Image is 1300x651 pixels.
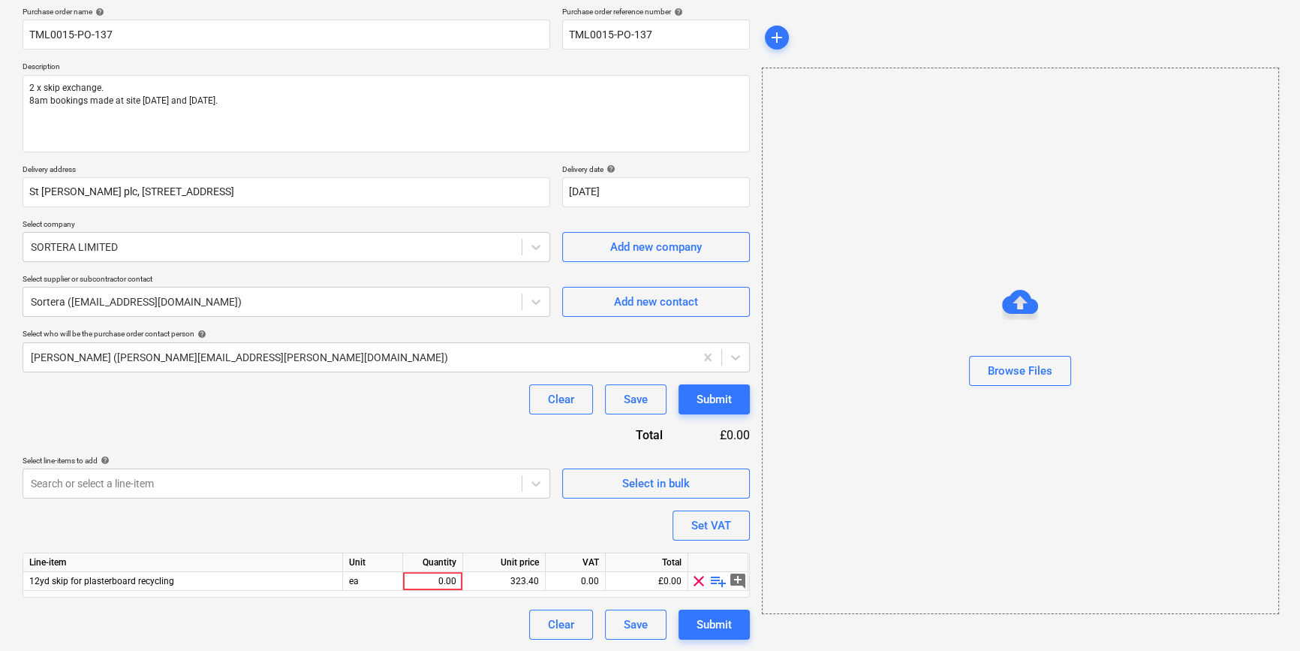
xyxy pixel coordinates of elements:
span: help [92,8,104,17]
input: Reference number [562,20,750,50]
button: Select in bulk [562,469,750,499]
div: £0.00 [687,426,750,444]
button: Submit [679,610,750,640]
button: Add new contact [562,287,750,317]
p: Select supplier or subcontractor contact [23,274,550,287]
span: help [603,164,615,173]
button: Browse Files [969,356,1071,386]
div: 0.00 [552,572,599,591]
div: Unit [343,553,403,572]
div: 323.40 [469,572,539,591]
div: Clear [548,615,574,634]
div: Delivery date [562,164,750,174]
button: Add new company [562,232,750,262]
span: clear [690,572,708,590]
div: Purchase order reference number [562,7,750,17]
div: Select line-items to add [23,456,550,466]
button: Clear [529,610,593,640]
span: add [768,29,786,47]
button: Clear [529,384,593,414]
div: Set VAT [691,516,731,535]
span: help [194,330,206,339]
span: add_comment [729,572,747,590]
div: Browse Files [762,68,1279,614]
div: £0.00 [606,572,688,591]
span: help [98,456,110,465]
div: 0.00 [409,572,456,591]
div: Add new contact [614,292,698,312]
div: Total [606,553,688,572]
input: Document name [23,20,550,50]
textarea: 2 x skip exchange. 8am bookings made at site [DATE] and [DATE]. [23,75,750,152]
input: Delivery date not specified [562,177,750,207]
span: 12yd skip for plasterboard recycling [29,576,174,586]
p: Delivery address [23,164,550,177]
div: Submit [697,615,732,634]
div: Add new company [610,237,702,257]
div: Clear [548,390,574,409]
div: Submit [697,390,732,409]
p: Description [23,62,750,74]
div: Save [624,390,648,409]
button: Set VAT [673,511,750,541]
iframe: Chat Widget [1225,579,1300,651]
button: Save [605,384,667,414]
span: help [671,8,683,17]
div: Quantity [403,553,463,572]
div: ea [343,572,403,591]
button: Save [605,610,667,640]
div: Save [624,615,648,634]
input: Delivery address [23,177,550,207]
button: Submit [679,384,750,414]
span: playlist_add [709,572,727,590]
p: Select company [23,219,550,232]
div: Purchase order name [23,7,550,17]
div: Total [555,426,687,444]
div: VAT [546,553,606,572]
div: Line-item [23,553,343,572]
div: Select who will be the purchase order contact person [23,329,750,339]
div: Select in bulk [622,474,690,493]
div: Browse Files [988,361,1052,381]
div: Unit price [463,553,546,572]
